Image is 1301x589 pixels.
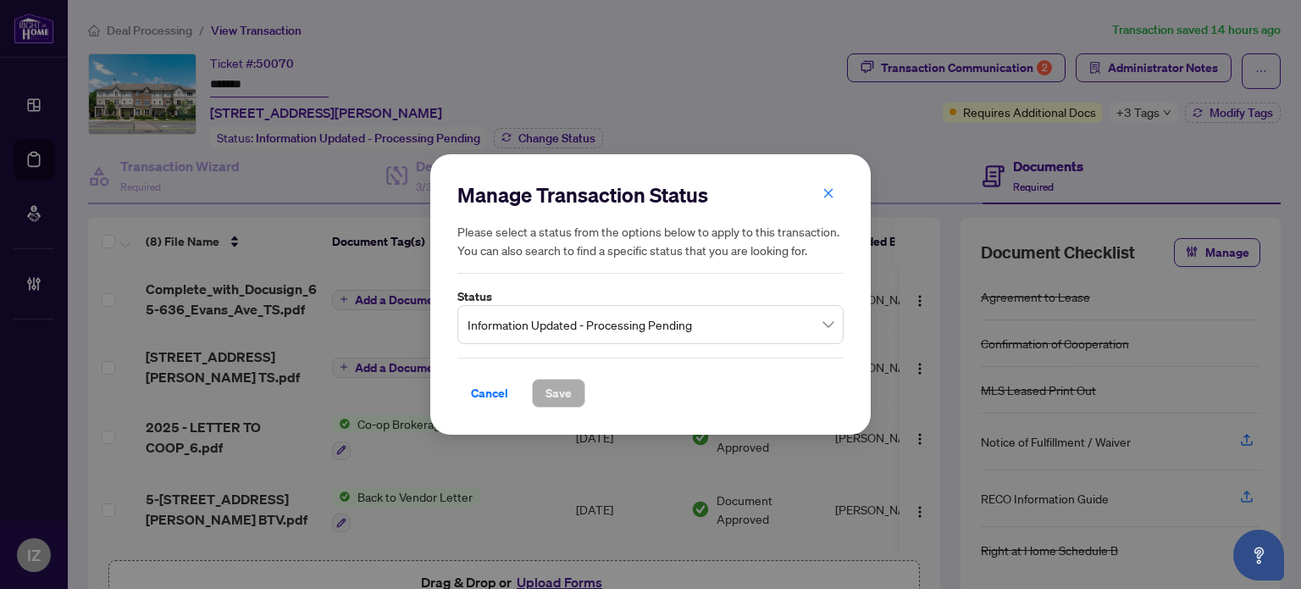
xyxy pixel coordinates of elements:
h2: Manage Transaction Status [457,181,844,208]
label: Status [457,287,844,306]
button: Cancel [457,379,522,408]
span: Cancel [471,380,508,407]
button: Open asap [1233,530,1284,581]
span: Information Updated - Processing Pending [468,308,833,341]
span: close [822,187,834,199]
h5: Please select a status from the options below to apply to this transaction. You can also search t... [457,222,844,259]
button: Save [532,379,585,408]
